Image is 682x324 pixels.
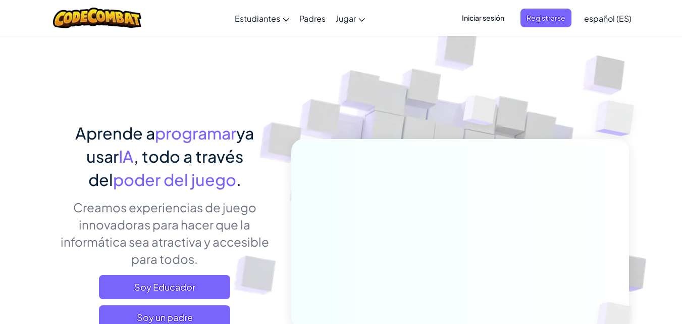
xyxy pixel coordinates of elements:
[155,123,236,143] font: programar
[520,9,571,27] button: Registrarse
[584,13,632,24] font: español (ES)
[137,311,193,323] font: Soy un padre
[113,169,236,190] font: poder del juego
[119,146,134,166] font: IA
[444,75,516,151] img: Cubos superpuestos
[527,13,565,22] font: Registrarse
[61,200,269,266] font: Creamos experiencias de juego innovadoras para hacer que la informática sea atractiva y accesible...
[236,169,241,190] font: .
[336,13,356,24] font: Jugar
[462,13,504,22] font: Iniciar sesión
[294,5,331,32] a: Padres
[299,13,326,24] font: Padres
[53,8,141,28] img: Logotipo de CodeCombat
[134,281,195,293] font: Soy Educador
[331,5,370,32] a: Jugar
[99,275,230,299] a: Soy Educador
[575,76,662,161] img: Cubos superpuestos
[88,146,243,190] font: , todo a través del
[230,5,294,32] a: Estudiantes
[579,5,637,32] a: español (ES)
[75,123,155,143] font: Aprende a
[456,9,510,27] button: Iniciar sesión
[235,13,280,24] font: Estudiantes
